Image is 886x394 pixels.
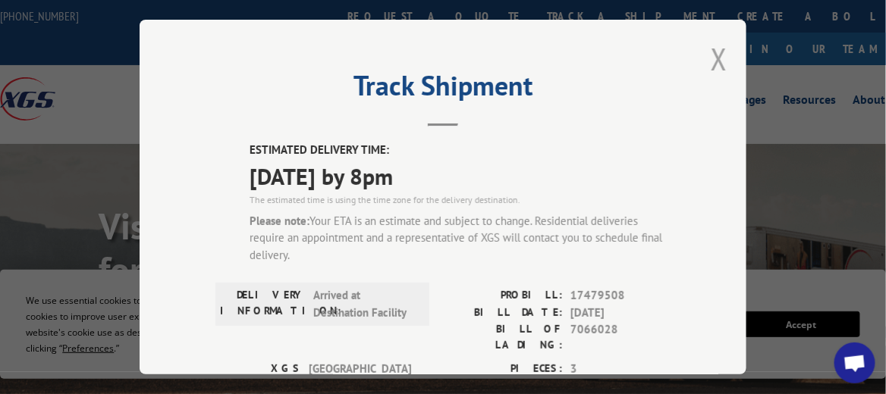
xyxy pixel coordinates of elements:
[443,321,563,353] label: BILL OF LADING:
[215,75,671,104] h2: Track Shipment
[443,287,563,305] label: PROBILL:
[220,287,306,321] label: DELIVERY INFORMATION:
[250,159,671,193] span: [DATE] by 8pm
[250,193,671,207] div: The estimated time is using the time zone for the delivery destination.
[250,214,309,228] strong: Please note:
[250,142,671,159] label: ESTIMATED DELIVERY TIME:
[570,305,671,322] span: [DATE]
[570,321,671,353] span: 7066028
[834,342,875,383] div: Open chat
[250,213,671,264] div: Your ETA is an estimate and subject to change. Residential deliveries require an appointment and ...
[570,287,671,305] span: 17479508
[570,361,671,378] span: 3
[313,287,416,321] span: Arrived at Destination Facility
[443,305,563,322] label: BILL DATE:
[711,39,727,79] button: Close modal
[443,361,563,378] label: PIECES:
